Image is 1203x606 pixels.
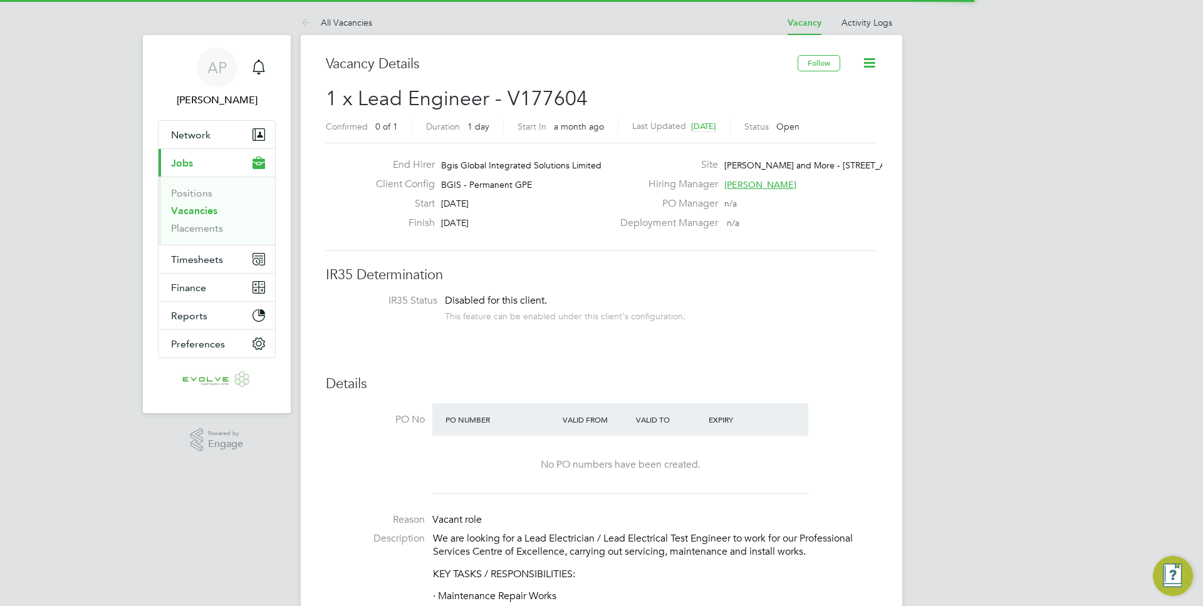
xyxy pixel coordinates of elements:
[171,187,212,199] a: Positions
[788,18,821,28] a: Vacancy
[613,178,718,191] label: Hiring Manager
[326,375,877,393] h3: Details
[445,307,685,322] div: This feature can be enabled under this client's configuration.
[190,428,244,452] a: Powered byEngage
[171,157,193,169] span: Jobs
[560,408,633,431] div: Valid From
[158,48,276,108] a: AP[PERSON_NAME]
[613,197,718,210] label: PO Manager
[445,294,547,307] span: Disabled for this client.
[171,254,223,265] span: Timesheets
[366,178,435,191] label: Client Config
[724,160,930,171] span: [PERSON_NAME] and More - [STREET_ADDRESS]…
[445,458,796,471] div: No PO numbers have been created.
[207,59,227,76] span: AP
[467,121,489,132] span: 1 day
[841,17,892,28] a: Activity Logs
[366,197,435,210] label: Start
[441,198,469,209] span: [DATE]
[171,282,206,294] span: Finance
[1153,556,1193,596] button: Engage Resource Center
[326,513,425,526] label: Reason
[798,55,840,71] button: Follow
[442,408,560,431] div: PO Number
[171,205,217,217] a: Vacancies
[159,330,275,357] button: Preferences
[691,121,716,131] span: [DATE]
[171,222,223,234] a: Placements
[171,338,225,350] span: Preferences
[208,428,243,439] span: Powered by
[159,245,275,273] button: Timesheets
[159,177,275,245] div: Jobs
[433,532,877,558] p: We are looking for a Lead Electrician / Lead Electrical Test Engineer to work for our Professiona...
[326,55,798,73] h3: Vacancy Details
[366,158,435,172] label: End Hirer
[326,86,588,111] span: 1 x Lead Engineer - V177604
[613,217,718,230] label: Deployment Manager
[159,121,275,148] button: Network
[301,17,372,28] a: All Vacancies
[375,121,398,132] span: 0 of 1
[633,408,706,431] div: Valid To
[171,129,211,141] span: Network
[441,179,532,190] span: BGIS - Permanent GPE
[326,266,877,284] h3: IR35 Determination
[433,590,877,603] p: · Maintenance Repair Works
[613,158,718,172] label: Site
[727,217,739,229] span: n/a
[366,217,435,230] label: Finish
[158,93,276,108] span: Anthony Perrin
[159,302,275,329] button: Reports
[326,413,425,426] label: PO No
[159,274,275,301] button: Finance
[518,121,546,132] label: Start In
[338,294,437,307] label: IR35 Status
[724,198,737,209] span: n/a
[159,149,275,177] button: Jobs
[182,371,251,391] img: evolve-talent-logo-retina.png
[208,439,243,449] span: Engage
[554,121,604,132] span: a month ago
[158,371,276,391] a: Go to home page
[143,35,291,413] nav: Main navigation
[426,121,460,132] label: Duration
[776,121,799,132] span: Open
[432,513,482,526] span: Vacant role
[326,121,368,132] label: Confirmed
[744,121,769,132] label: Status
[441,217,469,229] span: [DATE]
[724,179,796,190] span: [PERSON_NAME]
[632,120,686,131] label: Last Updated
[441,160,601,171] span: Bgis Global Integrated Solutions Limited
[433,568,877,581] p: KEY TASKS / RESPONSIBILITIES:
[171,310,207,322] span: Reports
[706,408,779,431] div: Expiry
[326,532,425,545] label: Description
